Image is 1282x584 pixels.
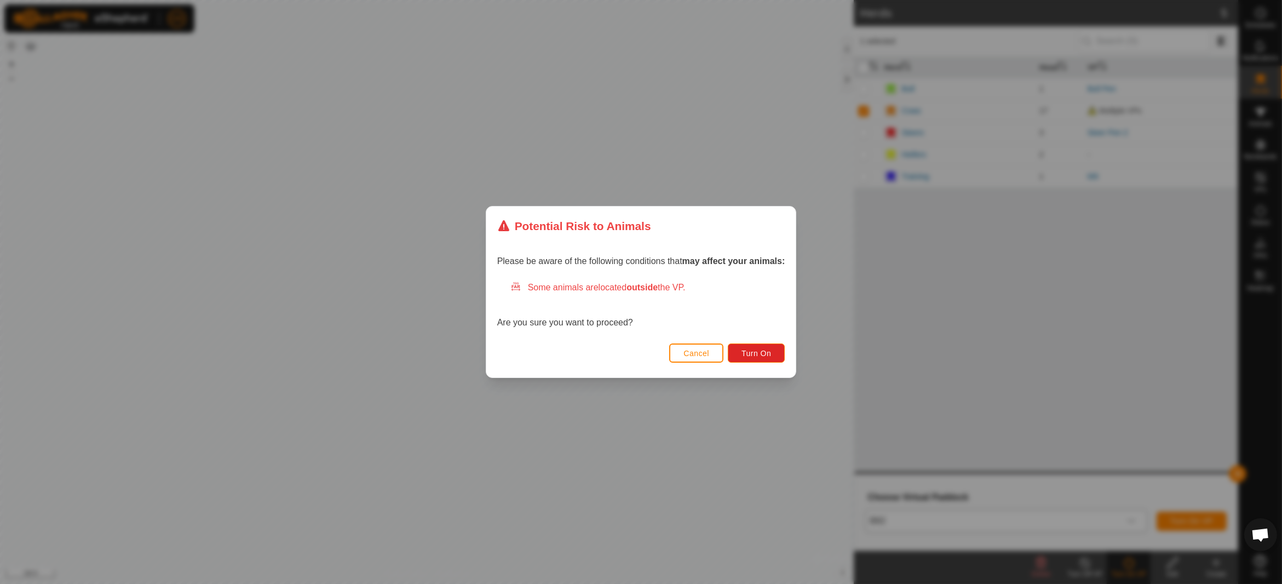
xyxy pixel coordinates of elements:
span: Please be aware of the following conditions that [497,256,785,266]
span: located the VP. [599,283,686,292]
div: Open chat [1244,518,1277,551]
div: Some animals are [510,281,785,294]
button: Cancel [669,343,723,363]
strong: outside [626,283,658,292]
button: Turn On [728,343,785,363]
div: Potential Risk to Animals [497,217,651,234]
span: Cancel [683,349,709,358]
div: Are you sure you want to proceed? [497,281,785,329]
span: Turn On [741,349,771,358]
strong: may affect your animals: [682,256,785,266]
